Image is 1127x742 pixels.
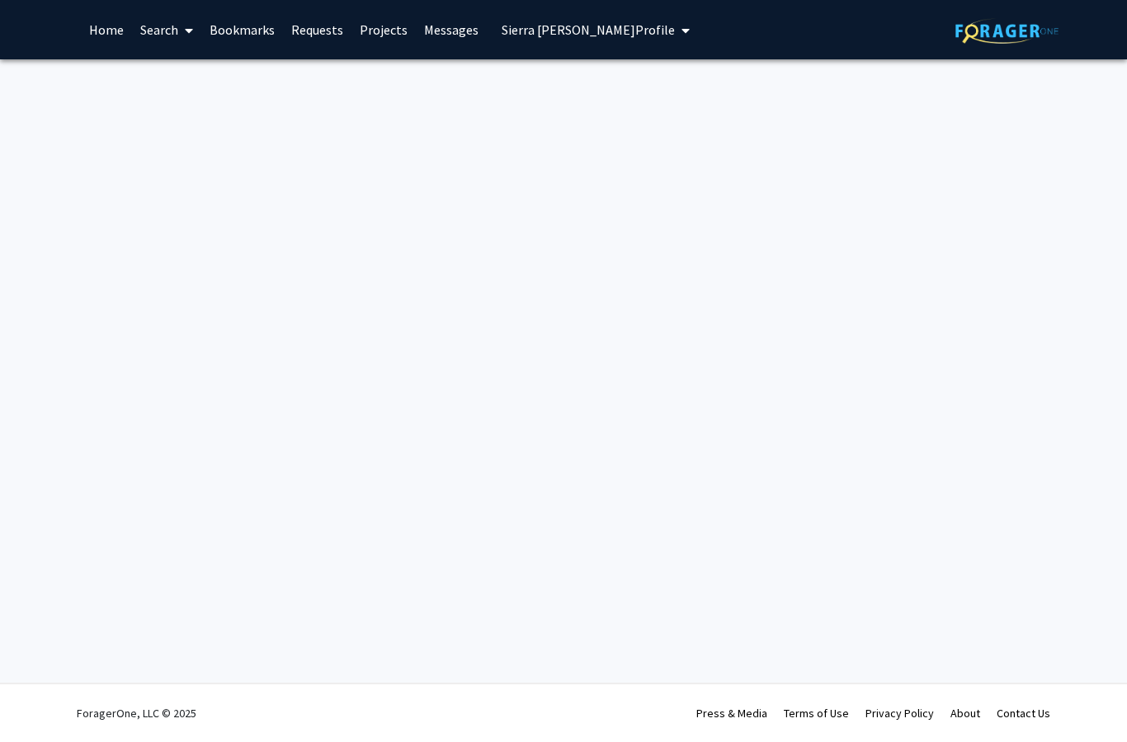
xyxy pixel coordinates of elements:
[997,706,1050,721] a: Contact Us
[955,18,1059,44] img: ForagerOne Logo
[132,1,201,59] a: Search
[77,684,196,742] div: ForagerOne, LLC © 2025
[81,1,132,59] a: Home
[950,706,980,721] a: About
[502,21,675,38] span: Sierra [PERSON_NAME] Profile
[696,706,767,721] a: Press & Media
[416,1,487,59] a: Messages
[351,1,416,59] a: Projects
[784,706,849,721] a: Terms of Use
[283,1,351,59] a: Requests
[201,1,283,59] a: Bookmarks
[865,706,934,721] a: Privacy Policy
